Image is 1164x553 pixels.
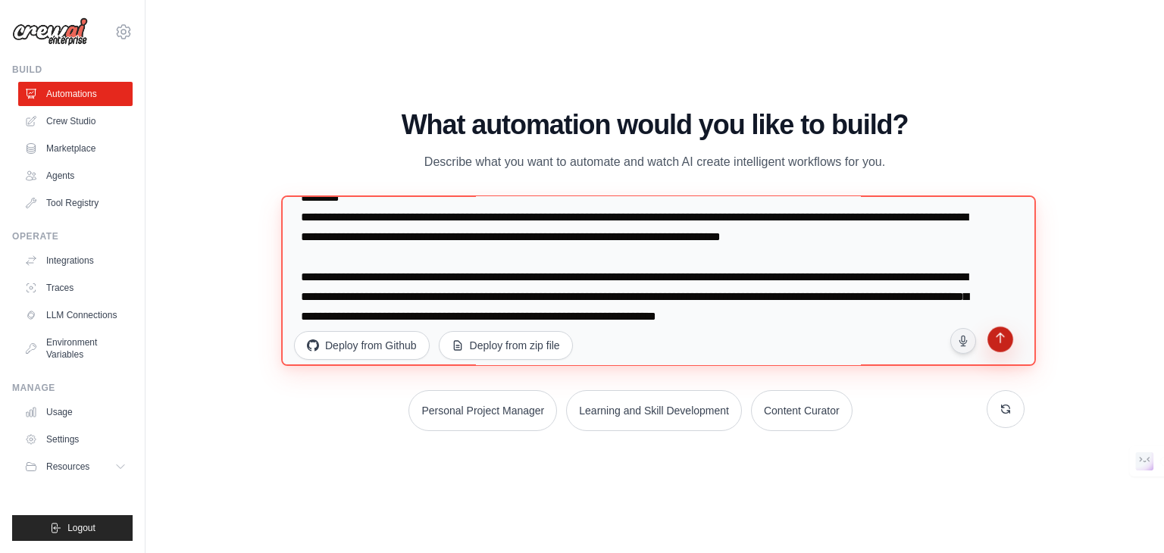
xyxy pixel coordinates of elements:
img: Logo [12,17,88,46]
a: LLM Connections [18,303,133,327]
button: Deploy from zip file [439,331,573,360]
div: Manage [12,382,133,394]
a: Environment Variables [18,330,133,367]
a: Traces [18,276,133,300]
a: Tool Registry [18,191,133,215]
a: Marketplace [18,136,133,161]
a: Settings [18,427,133,451]
div: Build [12,64,133,76]
span: Logout [67,522,95,534]
button: Resources [18,455,133,479]
a: Agents [18,164,133,188]
button: Content Curator [751,390,853,431]
button: Logout [12,515,133,541]
iframe: Chat Widget [1088,480,1164,553]
a: Automations [18,82,133,106]
button: Personal Project Manager [408,390,557,431]
button: Deploy from Github [294,331,430,360]
div: Operate [12,230,133,242]
a: Crew Studio [18,109,133,133]
p: Describe what you want to automate and watch AI create intelligent workflows for you. [400,152,909,172]
a: Usage [18,400,133,424]
span: Resources [46,461,89,473]
button: Learning and Skill Development [566,390,742,431]
h1: What automation would you like to build? [285,110,1025,140]
a: Integrations [18,248,133,273]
